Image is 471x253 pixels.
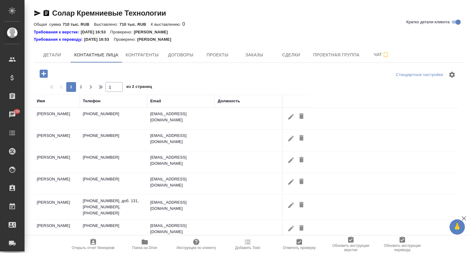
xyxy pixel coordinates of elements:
p: [PERSON_NAME] [137,36,176,43]
button: Удалить [296,223,307,234]
div: Должность [218,98,240,104]
div: Нажми, чтобы открыть папку с инструкцией [34,29,81,35]
td: [PHONE_NUMBER] [80,151,147,173]
button: Скопировать ссылку [43,9,50,17]
span: Обновить инструкции верстки [329,244,373,252]
button: Скопировать ссылку для ЯМессенджера [34,9,41,17]
span: Открыть отчет Newspeak [72,246,115,250]
span: Договоры [166,51,195,59]
span: Добавить Todo [235,246,260,250]
span: Обновить инструкции перевода [380,244,424,252]
p: 710 тыс. RUB [120,22,151,27]
td: [PHONE_NUMBER] [80,130,147,151]
button: Удалить [296,154,307,166]
p: [DATE] 16:53 [81,29,110,35]
button: Открыть отчет Newspeak [67,236,119,253]
td: [EMAIL_ADDRESS][DOMAIN_NAME] [147,196,215,218]
svg: Подписаться [382,51,389,59]
span: Настроить таблицу [445,67,459,82]
p: Общая сумма [34,22,63,27]
td: [PERSON_NAME] [34,220,80,241]
p: Проверено: [114,36,137,43]
button: 2 [76,82,86,92]
td: [EMAIL_ADDRESS][DOMAIN_NAME] [147,130,215,151]
span: из 2 страниц [126,83,152,92]
td: [PERSON_NAME] [34,173,80,194]
p: [PERSON_NAME] [134,29,172,35]
button: Редактировать [286,176,296,187]
button: Редактировать [286,223,296,234]
td: [PHONE_NUMBER] [80,173,147,194]
td: [EMAIL_ADDRESS][DOMAIN_NAME] [147,173,215,194]
span: 🙏 [452,221,462,233]
div: Email [150,98,161,104]
button: Редактировать [286,111,296,122]
span: Проектная группа [313,51,359,59]
span: Заказы [239,51,269,59]
span: Отметить проверку [283,246,316,250]
a: 100 [2,107,23,122]
button: Удалить [296,133,307,144]
div: Телефон [83,98,101,104]
td: [EMAIL_ADDRESS][DOMAIN_NAME] [147,220,215,241]
span: 2 [76,84,86,90]
td: [PERSON_NAME] [34,130,80,151]
button: Редактировать [286,199,296,211]
button: Редактировать [286,133,296,144]
a: Требования к переводу: [34,36,84,43]
button: Добавить Todo [222,236,274,253]
button: Редактировать [286,154,296,166]
button: Обновить инструкции перевода [377,236,428,253]
button: 🙏 [450,219,465,235]
span: Детали [37,51,67,59]
td: [PERSON_NAME] [34,196,80,218]
span: 100 [10,108,24,115]
p: Выставлено: [94,22,119,27]
div: Нажми, чтобы открыть папку с инструкцией [34,36,84,43]
td: [PERSON_NAME] [34,151,80,173]
button: Инструкции по клиенту [170,236,222,253]
button: Обновить инструкции верстки [325,236,377,253]
span: Инструкции по клиенту [177,246,216,250]
span: Чат [367,51,396,59]
button: Удалить [296,176,307,187]
p: К выставлению: [151,22,182,27]
td: [EMAIL_ADDRESS][DOMAIN_NAME] [147,108,215,129]
div: Имя [37,98,45,104]
td: [PHONE_NUMBER] [80,220,147,241]
td: [PHONE_NUMBER] [80,108,147,129]
span: Проекты [203,51,232,59]
button: Удалить [296,111,307,122]
button: Удалить [296,199,307,211]
button: Отметить проверку [274,236,325,253]
span: Контактные лица [74,51,118,59]
a: Солар Кремниевые Технологии [52,9,166,17]
td: [EMAIL_ADDRESS][DOMAIN_NAME] [147,151,215,173]
span: Папка на Drive [132,246,157,250]
div: 0 [34,21,464,28]
button: Папка на Drive [119,236,170,253]
span: Сделки [276,51,306,59]
span: Кратко детали клиента [406,19,450,25]
div: split button [394,70,445,80]
span: Контрагенты [126,51,159,59]
p: Проверено: [110,29,134,35]
p: [DATE] 16:53 [84,36,114,43]
a: Требования к верстке: [34,29,81,35]
button: Добавить контактное лицо [35,67,52,80]
p: 710 тыс. RUB [63,22,94,27]
td: [PERSON_NAME] [34,108,80,129]
td: [PHONE_NUMBER], доб. 131, [PHONE_NUMBER], [PHONE_NUMBER] [80,195,147,219]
